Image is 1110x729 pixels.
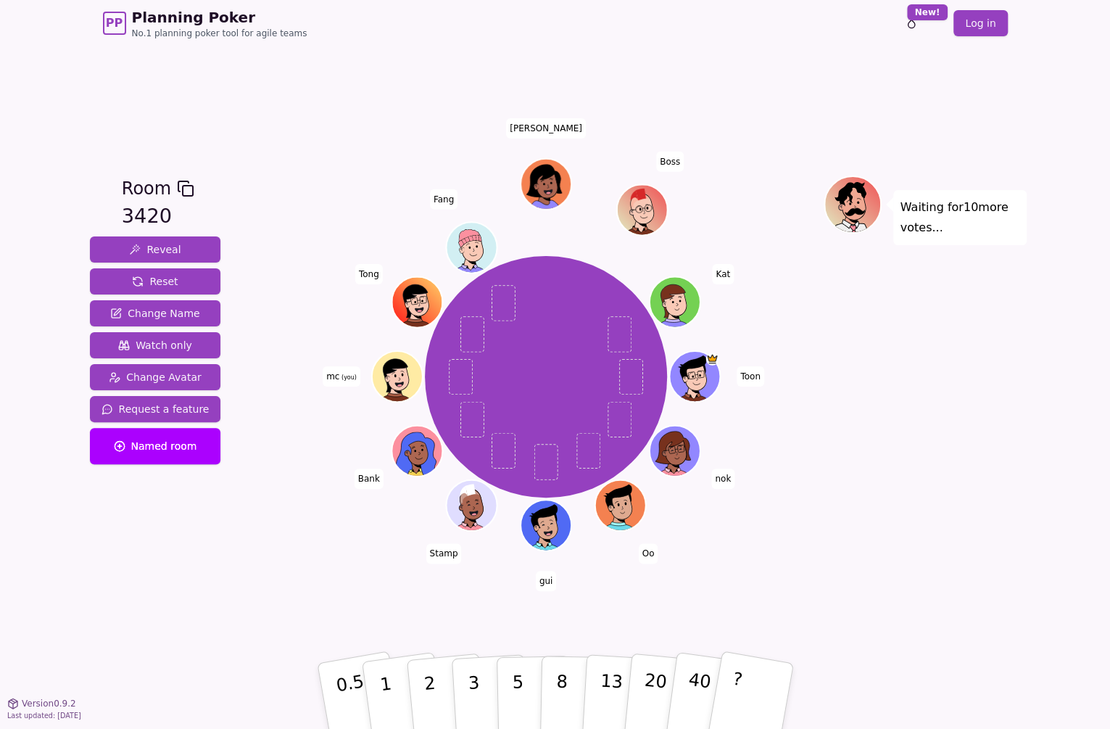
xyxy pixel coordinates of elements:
[106,15,123,32] span: PP
[118,338,192,353] span: Watch only
[953,10,1007,36] a: Log in
[110,306,199,321] span: Change Name
[355,264,383,284] span: Click to change your name
[430,189,457,210] span: Click to change your name
[711,469,734,489] span: Click to change your name
[656,152,684,172] span: Click to change your name
[90,236,221,263] button: Reveal
[103,7,307,39] a: PPPlanning PokerNo.1 planning poker tool for agile teams
[129,242,181,257] span: Reveal
[506,118,586,139] span: Click to change your name
[536,571,557,591] span: Click to change your name
[712,264,734,284] span: Click to change your name
[102,402,210,416] span: Request a feature
[339,374,357,381] span: (you)
[323,366,360,387] span: Click to change your name
[90,396,221,422] button: Request a feature
[706,353,719,366] span: Toon is the host
[7,698,76,709] button: Version0.9.2
[114,439,197,453] span: Named room
[122,202,194,231] div: 3420
[90,268,221,295] button: Reset
[355,469,384,489] span: Click to change your name
[132,274,178,289] span: Reset
[898,10,924,36] button: New!
[132,7,307,28] span: Planning Poker
[109,370,202,384] span: Change Avatar
[132,28,307,39] span: No.1 planning poker tool for agile teams
[90,300,221,326] button: Change Name
[90,332,221,358] button: Watch only
[22,698,76,709] span: Version 0.9.2
[122,176,171,202] span: Room
[426,544,461,564] span: Click to change your name
[373,353,421,400] button: Click to change your avatar
[7,712,81,720] span: Last updated: [DATE]
[90,364,221,390] button: Change Avatar
[737,366,764,387] span: Click to change your name
[90,428,221,464] button: Named room
[900,197,1019,238] p: Waiting for 10 more votes...
[907,4,948,20] div: New!
[639,544,658,564] span: Click to change your name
